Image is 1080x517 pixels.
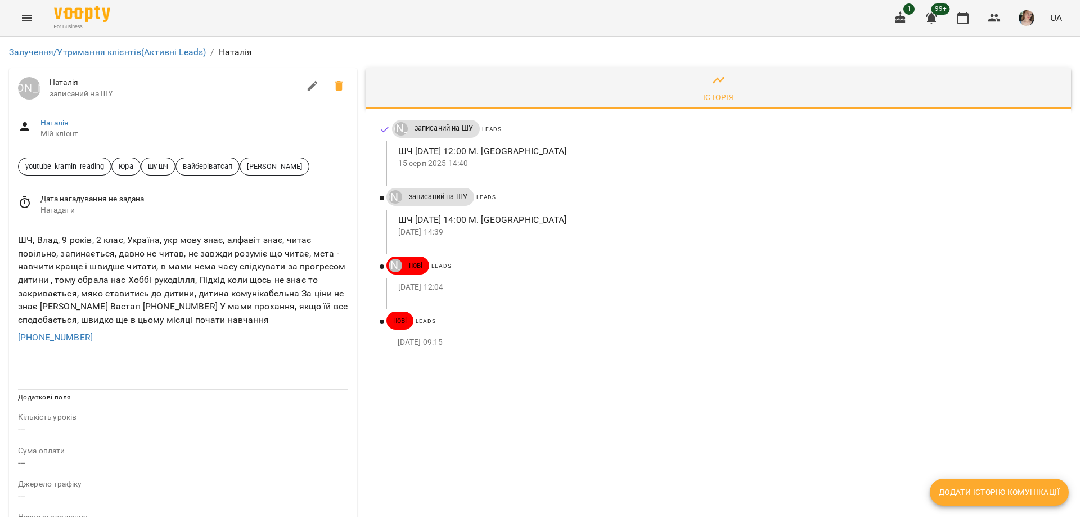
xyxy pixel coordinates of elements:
p: field-description [18,446,348,457]
img: 6afb9eb6cc617cb6866001ac461bd93f.JPG [1019,10,1034,26]
span: Leads [416,318,435,324]
p: 15 серп 2025 14:40 [398,158,1053,169]
p: --- [18,490,348,503]
span: 99+ [931,3,950,15]
span: [PERSON_NAME] [240,161,309,172]
div: Юрій Тимочко [389,259,402,272]
a: [PERSON_NAME] [18,77,40,100]
a: [PERSON_NAME] [386,190,402,204]
span: 1 [903,3,915,15]
span: For Business [54,23,110,30]
div: ШЧ, Влад, 9 років, 2 клас, Україна, укр мову знає, алфавіт знає, читає повільно, запинається, дав... [16,231,350,329]
div: Юрій Тимочко [389,190,402,204]
span: Додати історію комунікації [939,485,1060,499]
li: / [210,46,214,59]
p: Наталія [219,46,253,59]
p: --- [18,423,348,437]
span: нові [402,260,430,271]
span: youtube_kramin_reading [19,161,111,172]
a: [PERSON_NAME] [392,122,408,136]
p: field-description [18,479,348,490]
span: Наталія [49,77,299,88]
div: Юрій Тимочко [18,77,40,100]
a: Залучення/Утримання клієнтів(Активні Leads) [9,47,206,57]
span: Дата нагадування не задана [40,194,348,205]
button: UA [1046,7,1066,28]
button: Додати історію комунікації [930,479,1069,506]
span: нові [386,316,414,326]
span: Leads [482,126,502,132]
span: Мій клієнт [40,128,348,140]
span: записаний на ШУ [402,192,474,202]
span: Нагадати [40,205,348,216]
p: [DATE] 14:39 [398,227,1053,238]
span: Юра [112,161,139,172]
p: ШЧ [DATE] 14:00 М. [GEOGRAPHIC_DATA] [398,213,1053,227]
span: Leads [431,263,451,269]
a: Наталія [40,118,69,127]
span: Leads [476,194,496,200]
p: [DATE] 12:04 [398,282,1053,293]
span: шу шч [141,161,175,172]
div: Історія [703,91,734,104]
p: ШЧ [DATE] 12:00 М. [GEOGRAPHIC_DATA] [398,145,1053,158]
img: Voopty Logo [54,6,110,22]
div: Юрій Тимочко [394,122,408,136]
p: field-description [18,412,348,423]
span: записаний на ШУ [49,88,299,100]
span: вайберіватсап [176,161,239,172]
a: [PHONE_NUMBER] [18,332,93,343]
p: --- [18,456,348,470]
button: Menu [13,5,40,32]
p: [DATE] 09:15 [398,337,1053,348]
span: записаний на ШУ [408,123,480,133]
span: UA [1050,12,1062,24]
nav: breadcrumb [9,46,1071,59]
a: [PERSON_NAME] [386,259,402,272]
span: Додаткові поля [18,393,71,401]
